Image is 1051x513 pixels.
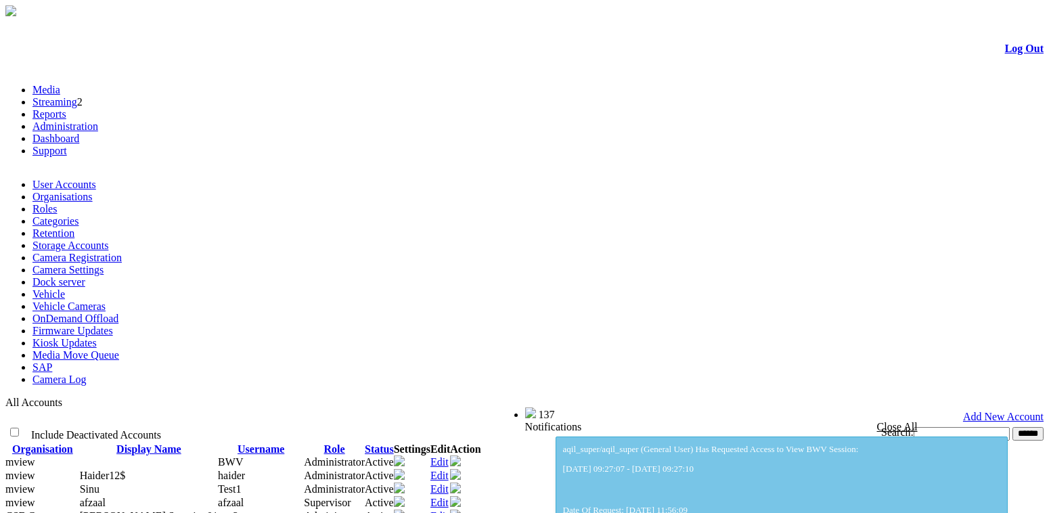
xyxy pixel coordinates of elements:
span: Welcome, - (Administrator) [400,408,497,418]
span: Contact Method: SMS and Email [80,483,99,495]
img: bell25.png [525,407,536,418]
span: mview [5,497,35,508]
span: Include Deactivated Accounts [31,429,161,441]
a: Organisation [12,443,73,455]
span: BWV [218,456,243,468]
a: Streaming [32,96,77,108]
a: Firmware Updates [32,325,113,336]
a: Camera Registration [32,252,122,263]
a: Organisations [32,191,93,202]
td: Administrator [304,455,365,469]
a: Camera Settings [32,264,104,275]
a: Dashboard [32,133,79,144]
td: Supervisor [304,496,365,510]
a: Role [324,443,345,455]
a: Retention [32,227,74,239]
a: Close All [877,421,918,432]
a: Storage Accounts [32,240,108,251]
a: Username [238,443,284,455]
a: Media Move Queue [32,349,119,361]
td: Active [365,483,394,496]
a: Categories [32,215,79,227]
span: 2 [77,96,83,108]
div: Notifications [525,421,1017,433]
a: Camera Log [32,374,87,385]
a: Vehicle [32,288,65,300]
a: Administration [32,120,98,132]
a: Roles [32,203,57,215]
td: Administrator [304,469,365,483]
span: mview [5,483,35,495]
a: Support [32,145,67,156]
img: camera24.png [394,469,405,480]
span: haider [218,470,245,481]
th: Settings [394,443,430,455]
img: camera24.png [394,455,405,466]
a: Dock server [32,276,85,288]
p: [DATE] 09:27:07 - [DATE] 09:27:10 [563,464,1001,474]
span: Contact Method: SMS and Email [80,497,106,508]
span: All Accounts [5,397,62,408]
span: afzaal [218,497,244,508]
a: Kiosk Updates [32,337,97,349]
span: mview [5,456,35,468]
span: Test1 [218,483,241,495]
a: Vehicle Cameras [32,300,106,312]
td: Active [365,455,394,469]
a: OnDemand Offload [32,313,118,324]
a: Log Out [1005,43,1044,54]
td: Active [365,469,394,483]
a: SAP [32,361,52,373]
span: mview [5,470,35,481]
span: 137 [539,409,555,420]
a: User Accounts [32,179,96,190]
img: camera24.png [394,483,405,493]
a: Reports [32,108,66,120]
a: Media [32,84,60,95]
img: arrow-3.png [5,5,16,16]
td: Administrator [304,483,365,496]
a: Display Name [116,443,181,455]
img: camera24.png [394,496,405,507]
a: Status [365,443,394,455]
span: Contact Method: None [80,470,126,481]
td: Active [365,496,394,510]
